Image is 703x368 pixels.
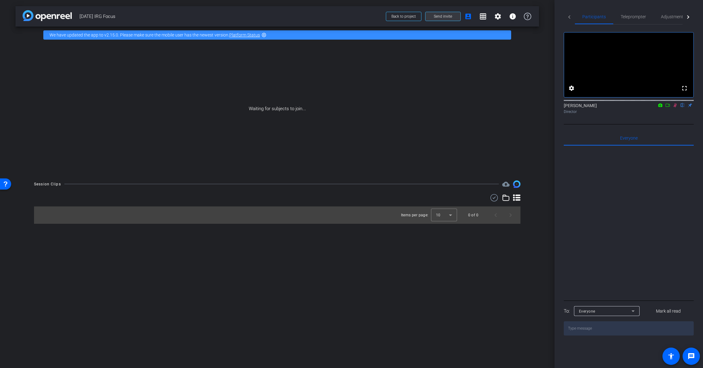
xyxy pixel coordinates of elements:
div: To: [564,308,570,315]
mat-icon: message [688,353,695,360]
span: Back to project [391,14,416,19]
mat-icon: grid_on [479,13,487,20]
div: Director [564,109,694,115]
div: Items per page: [401,212,429,218]
div: 0 of 0 [468,212,478,218]
span: Adjustments [661,15,685,19]
a: Platform Status [229,32,260,37]
button: Send invite [425,12,461,21]
span: Destinations for your clips [502,180,510,188]
button: Previous page [488,208,503,223]
span: Mark all read [656,308,681,314]
mat-icon: settings [568,84,575,92]
div: We have updated the app to v2.15.0. Please make sure the mobile user has the newest version. [43,30,511,40]
button: Next page [503,208,518,223]
mat-icon: cloud_upload [502,180,510,188]
span: Participants [582,15,606,19]
span: [DATE] IRG Focus [80,10,382,23]
span: Everyone [579,309,595,314]
div: [PERSON_NAME] [564,102,694,115]
mat-icon: accessibility [667,353,675,360]
mat-icon: highlight_off [261,32,266,37]
mat-icon: fullscreen [681,84,688,92]
button: Mark all read [643,305,694,317]
img: Session clips [513,180,520,188]
mat-icon: settings [494,13,502,20]
button: Back to project [386,12,421,21]
span: Teleprompter [621,15,646,19]
mat-icon: account_box [464,13,472,20]
div: Waiting for subjects to join... [15,43,539,174]
span: Everyone [620,136,638,140]
mat-icon: flip [679,102,686,108]
div: Session Clips [34,181,61,187]
mat-icon: info [509,13,516,20]
span: Send invite [434,14,452,19]
img: app-logo [23,10,72,21]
